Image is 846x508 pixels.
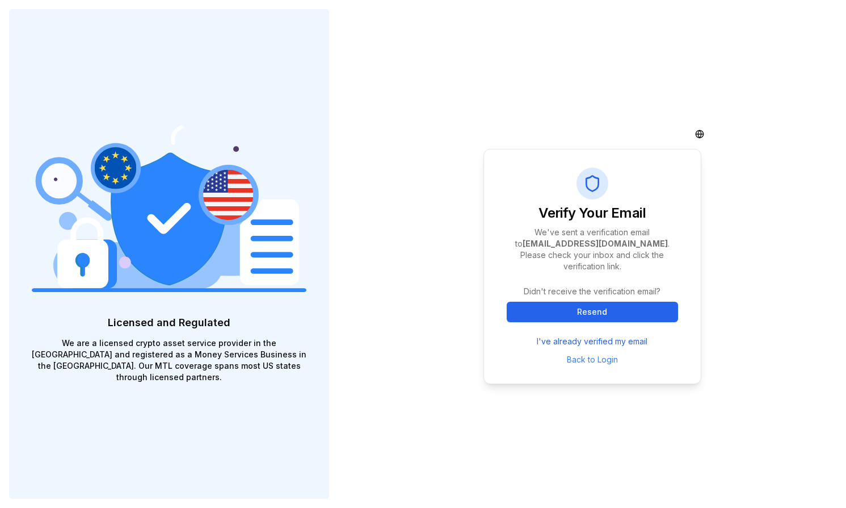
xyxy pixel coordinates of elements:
p: Didn't receive the verification email? [507,286,678,297]
h1: Verify Your Email [538,204,646,222]
b: [EMAIL_ADDRESS][DOMAIN_NAME] [523,239,668,248]
a: Back to Login [567,355,618,364]
p: We are a licensed crypto asset service provider in the [GEOGRAPHIC_DATA] and registered as a Mone... [32,338,306,383]
p: We've sent a verification email to . Please check your inbox and click the verification link. [507,227,678,272]
p: Licensed and Regulated [32,315,306,331]
button: Resend [507,302,678,322]
a: I've already verified my email [537,336,647,347]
